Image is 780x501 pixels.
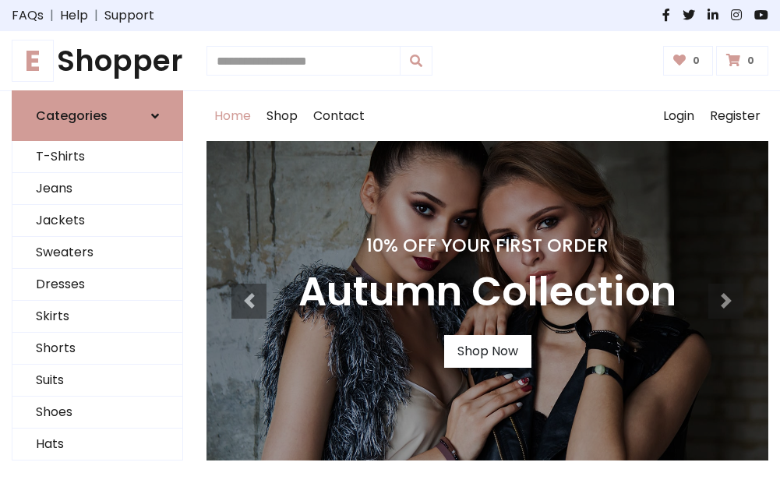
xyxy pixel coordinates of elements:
[12,205,182,237] a: Jackets
[12,90,183,141] a: Categories
[12,6,44,25] a: FAQs
[12,269,182,301] a: Dresses
[12,365,182,397] a: Suits
[259,91,305,141] a: Shop
[12,44,183,78] h1: Shopper
[305,91,372,141] a: Contact
[206,91,259,141] a: Home
[12,397,182,429] a: Shoes
[716,46,768,76] a: 0
[689,54,704,68] span: 0
[12,173,182,205] a: Jeans
[88,6,104,25] span: |
[36,108,108,123] h6: Categories
[298,235,676,256] h4: 10% Off Your First Order
[12,429,182,460] a: Hats
[12,141,182,173] a: T-Shirts
[12,237,182,269] a: Sweaters
[702,91,768,141] a: Register
[298,269,676,316] h3: Autumn Collection
[12,44,183,78] a: EShopper
[743,54,758,68] span: 0
[655,91,702,141] a: Login
[12,40,54,82] span: E
[12,333,182,365] a: Shorts
[444,335,531,368] a: Shop Now
[104,6,154,25] a: Support
[44,6,60,25] span: |
[12,301,182,333] a: Skirts
[663,46,714,76] a: 0
[60,6,88,25] a: Help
